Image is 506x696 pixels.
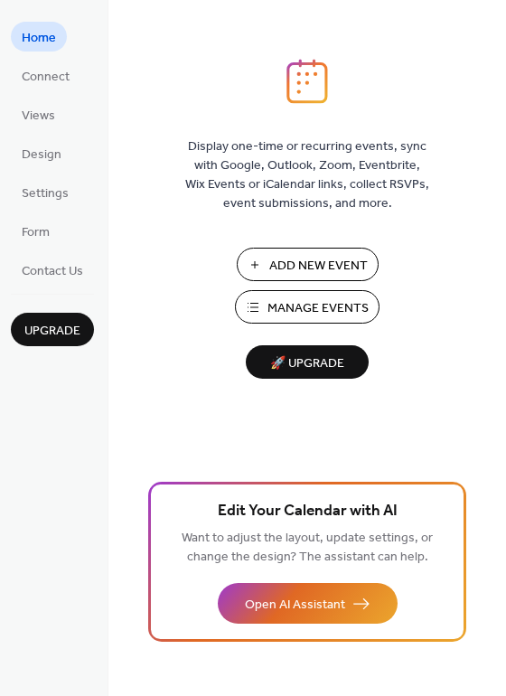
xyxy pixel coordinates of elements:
[11,255,94,285] a: Contact Us
[11,61,80,90] a: Connect
[11,138,72,168] a: Design
[24,322,80,341] span: Upgrade
[218,583,398,624] button: Open AI Assistant
[257,352,358,376] span: 🚀 Upgrade
[22,107,55,126] span: Views
[185,137,429,213] span: Display one-time or recurring events, sync with Google, Outlook, Zoom, Eventbrite, Wix Events or ...
[22,262,83,281] span: Contact Us
[286,59,328,104] img: logo_icon.svg
[245,596,345,615] span: Open AI Assistant
[267,299,369,318] span: Manage Events
[11,313,94,346] button: Upgrade
[22,29,56,48] span: Home
[22,223,50,242] span: Form
[269,257,368,276] span: Add New Event
[11,99,66,129] a: Views
[22,68,70,87] span: Connect
[246,345,369,379] button: 🚀 Upgrade
[11,216,61,246] a: Form
[11,22,67,52] a: Home
[237,248,379,281] button: Add New Event
[22,184,69,203] span: Settings
[22,146,61,165] span: Design
[182,526,433,569] span: Want to adjust the layout, update settings, or change the design? The assistant can help.
[218,499,398,524] span: Edit Your Calendar with AI
[11,177,80,207] a: Settings
[235,290,379,324] button: Manage Events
